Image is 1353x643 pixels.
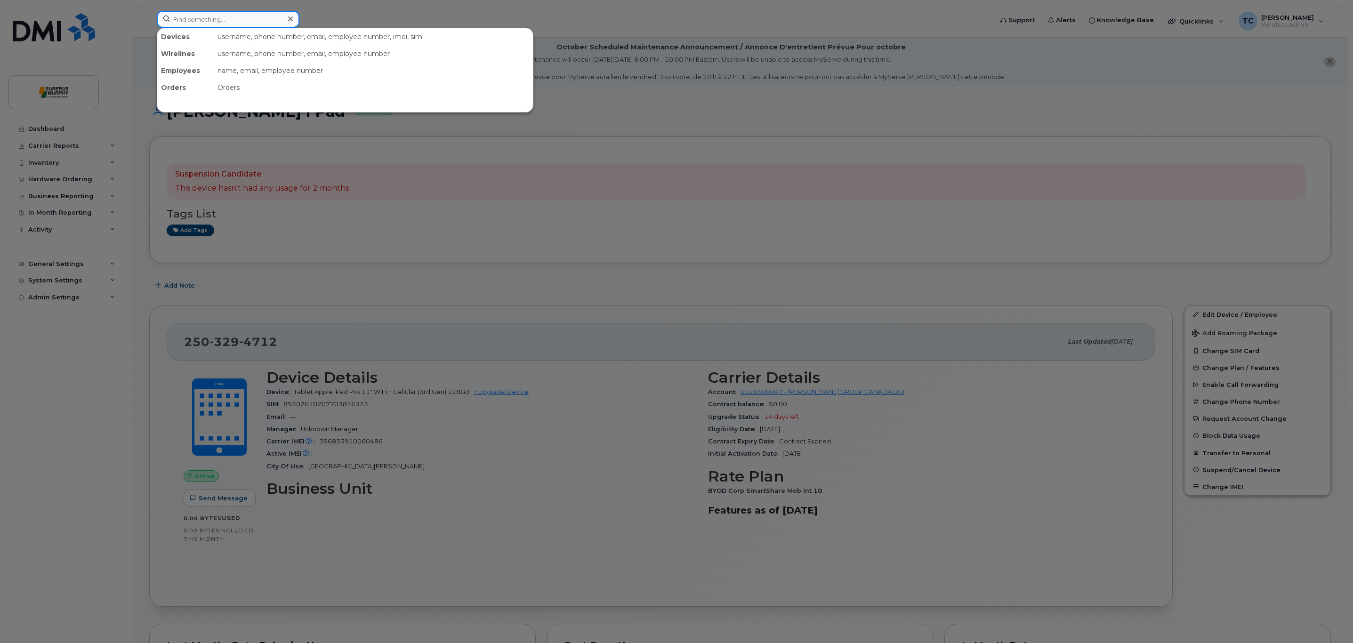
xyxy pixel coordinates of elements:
[157,79,214,96] div: Orders
[157,45,214,62] div: Wirelines
[157,62,214,79] div: Employees
[214,79,533,96] div: Orders
[214,28,533,45] div: username, phone number, email, employee number, imei, sim
[214,62,533,79] div: name, email, employee number
[157,28,214,45] div: Devices
[214,45,533,62] div: username, phone number, email, employee number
